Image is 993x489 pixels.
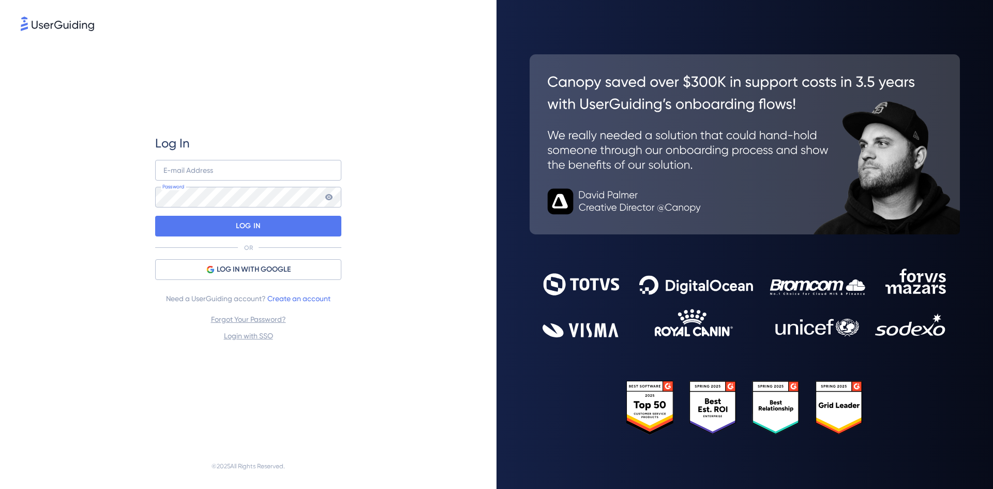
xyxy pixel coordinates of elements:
[224,332,273,340] a: Login with SSO
[155,135,190,152] span: Log In
[543,269,947,337] img: 9302ce2ac39453076f5bc0f2f2ca889b.svg
[244,244,253,252] p: OR
[155,160,341,181] input: example@company.com
[267,294,330,303] a: Create an account
[166,292,330,305] span: Need a UserGuiding account?
[626,381,863,435] img: 25303e33045975176eb484905ab012ff.svg
[212,460,285,472] span: © 2025 All Rights Reserved.
[530,54,960,234] img: 26c0aa7c25a843aed4baddd2b5e0fa68.svg
[236,218,260,234] p: LOG IN
[211,315,286,323] a: Forgot Your Password?
[21,17,94,31] img: 8faab4ba6bc7696a72372aa768b0286c.svg
[217,263,291,276] span: LOG IN WITH GOOGLE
